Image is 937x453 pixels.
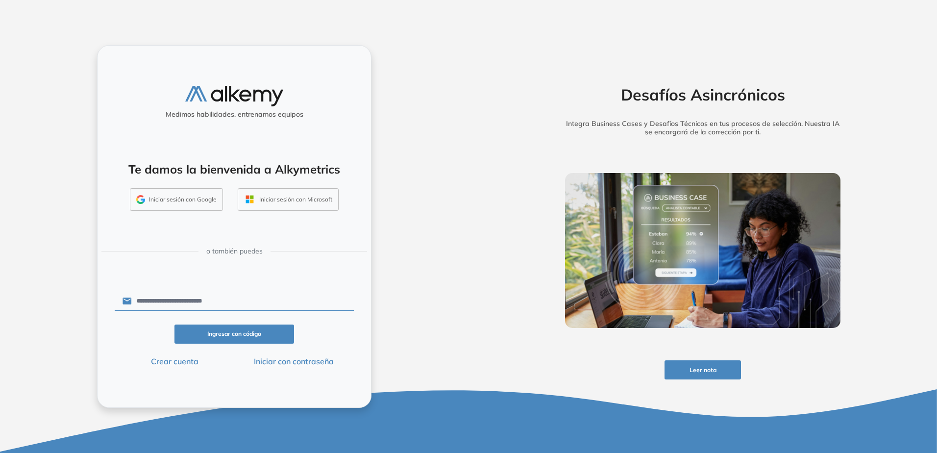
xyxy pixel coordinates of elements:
iframe: Chat Widget [761,339,937,453]
h5: Medimos habilidades, entrenamos equipos [101,110,367,119]
img: logo-alkemy [185,86,283,106]
div: Widget de chat [761,339,937,453]
button: Iniciar sesión con Google [130,188,223,211]
img: GMAIL_ICON [136,195,145,204]
button: Crear cuenta [115,355,234,367]
button: Ingresar con código [174,325,294,344]
span: o también puedes [206,246,263,256]
button: Iniciar sesión con Microsoft [238,188,339,211]
h2: Desafíos Asincrónicos [550,85,856,104]
h4: Te damos la bienvenida a Alkymetrics [110,162,358,176]
h5: Integra Business Cases y Desafíos Técnicos en tus procesos de selección. Nuestra IA se encargará ... [550,120,856,136]
button: Iniciar con contraseña [234,355,354,367]
img: img-more-info [565,173,840,328]
img: OUTLOOK_ICON [244,194,255,205]
button: Leer nota [665,360,741,379]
